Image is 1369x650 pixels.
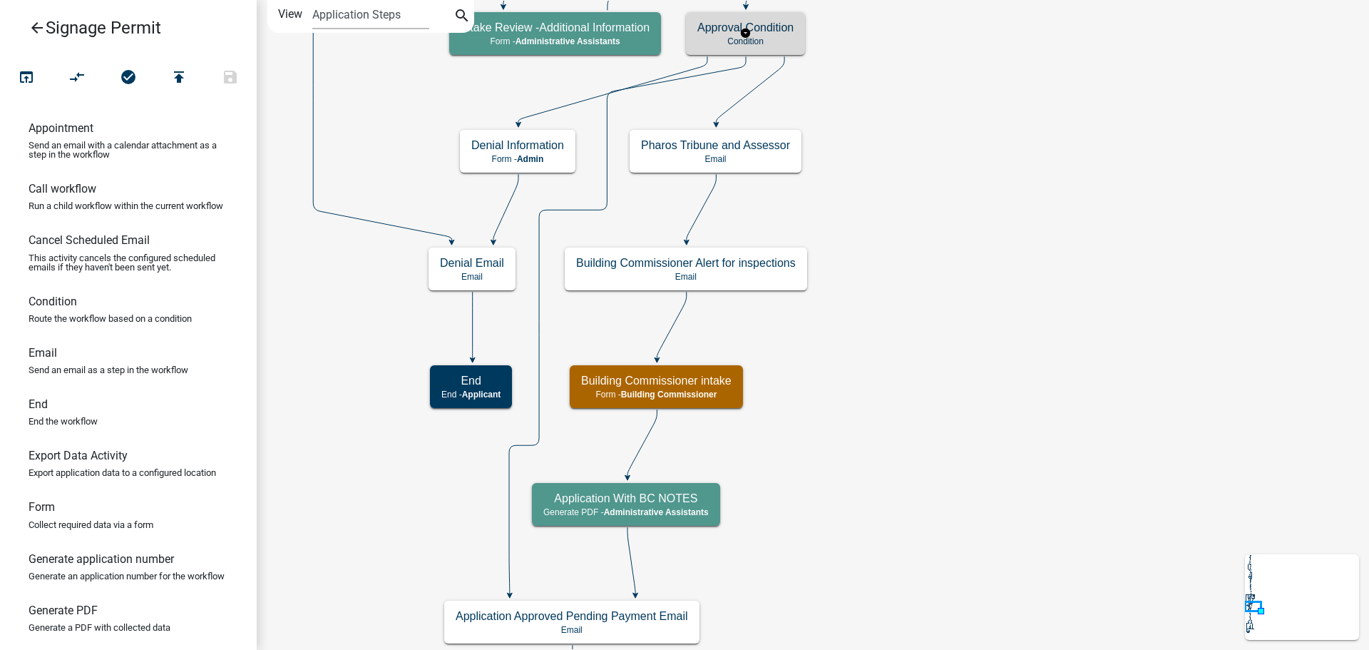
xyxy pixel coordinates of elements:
[29,365,188,375] p: Send an email as a step in the workflow
[543,492,709,505] h5: Application With BC NOTES
[462,390,501,400] span: Applicant
[456,625,688,635] p: Email
[18,68,35,88] i: open_in_browser
[29,397,48,411] h6: End
[29,417,98,426] p: End the workflow
[516,36,620,46] span: Administrative Assistants
[451,6,473,29] button: search
[29,572,225,581] p: Generate an application number for the workflow
[581,374,732,387] h5: Building Commissioner intake
[120,68,137,88] i: check_circle
[29,233,150,247] h6: Cancel Scheduled Email
[11,11,234,44] a: Signage Permit
[697,36,794,46] p: Condition
[581,390,732,400] p: Form -
[29,346,57,360] h6: Email
[621,390,717,400] span: Building Commissioner
[461,21,650,34] h5: Intake Review -Additional Information
[170,68,188,88] i: publish
[29,500,55,514] h6: Form
[153,63,205,93] button: Publish
[456,609,688,623] h5: Application Approved Pending Payment Email
[471,138,564,152] h5: Denial Information
[453,7,471,27] i: search
[440,272,504,282] p: Email
[29,295,77,308] h6: Condition
[29,623,170,632] p: Generate a PDF with collected data
[517,154,543,164] span: Admin
[29,520,153,529] p: Collect required data via a form
[441,374,501,387] h5: End
[697,21,794,34] h5: Approval Condition
[29,253,228,272] p: This activity cancels the configured scheduled emails if they haven't been sent yet.
[29,182,96,195] h6: Call workflow
[440,256,504,270] h5: Denial Email
[69,68,86,88] i: compare_arrows
[576,256,796,270] h5: Building Commissioner Alert for inspections
[51,63,103,93] button: Auto Layout
[576,272,796,282] p: Email
[29,19,46,39] i: arrow_back
[205,63,256,93] button: Save
[641,154,790,164] p: Email
[29,141,228,159] p: Send an email with a calendar attachment as a step in the workflow
[441,390,501,400] p: End -
[29,314,192,323] p: Route the workflow based on a condition
[471,154,564,164] p: Form -
[103,63,154,93] button: No problems
[29,121,93,135] h6: Appointment
[543,507,709,517] p: Generate PDF -
[29,468,216,477] p: Export application data to a configured location
[29,604,98,617] h6: Generate PDF
[29,449,128,462] h6: Export Data Activity
[29,201,223,210] p: Run a child workflow within the current workflow
[641,138,790,152] h5: Pharos Tribune and Assessor
[1,63,256,97] div: Workflow actions
[29,552,174,566] h6: Generate application number
[604,507,709,517] span: Administrative Assistants
[461,36,650,46] p: Form -
[222,68,239,88] i: save
[1,63,52,93] button: Test Workflow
